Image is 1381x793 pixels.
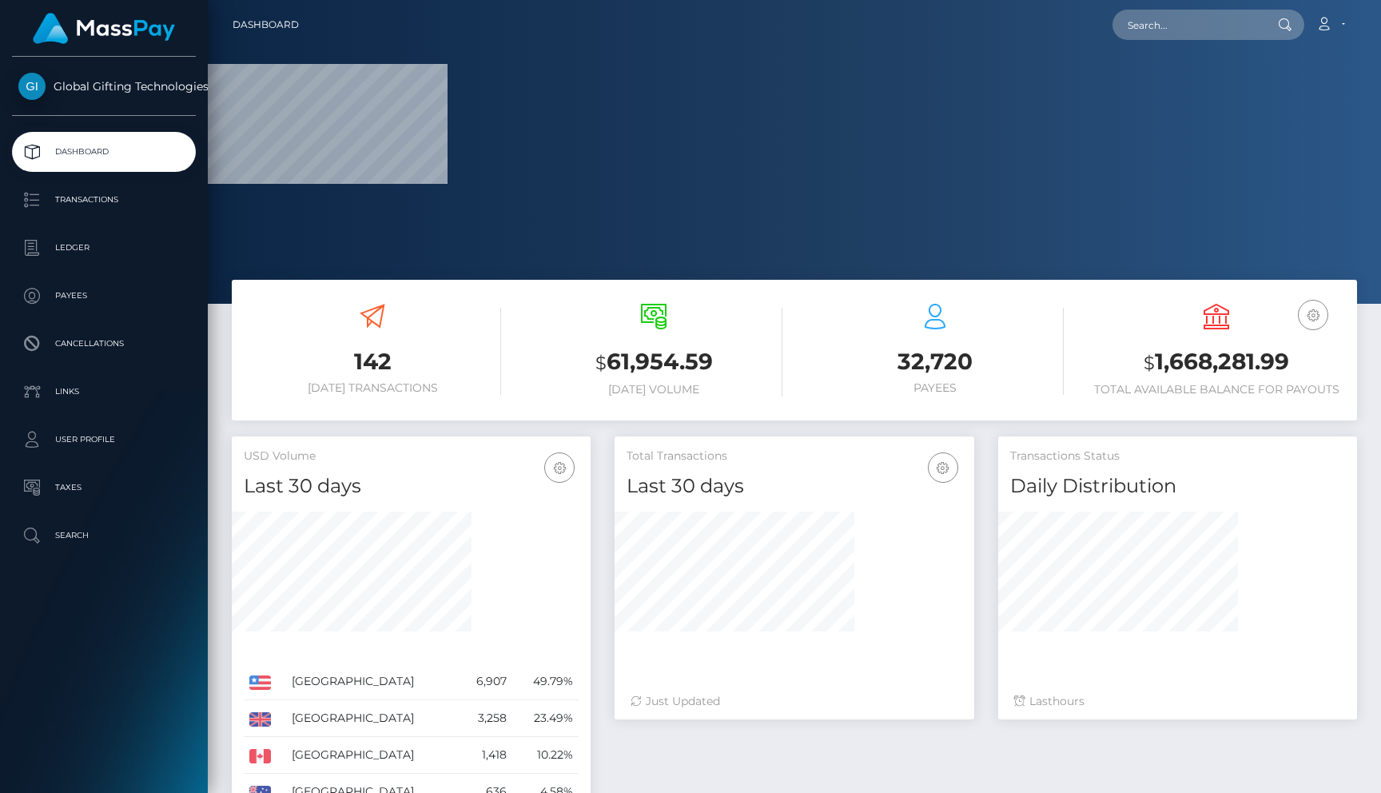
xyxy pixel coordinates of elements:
p: Cancellations [18,332,189,356]
a: Payees [12,276,196,316]
img: CA.png [249,749,271,763]
h6: Total Available Balance for Payouts [1088,383,1345,396]
a: Dashboard [12,132,196,172]
p: Links [18,380,189,404]
img: GB.png [249,712,271,727]
p: Dashboard [18,140,189,164]
span: Global Gifting Technologies Inc [12,79,196,94]
td: [GEOGRAPHIC_DATA] [286,663,459,700]
h4: Last 30 days [627,472,961,500]
h5: Total Transactions [627,448,961,464]
td: 1,418 [459,737,512,774]
h4: Last 30 days [244,472,579,500]
div: Last hours [1014,693,1341,710]
a: Links [12,372,196,412]
h3: 61,954.59 [525,346,782,379]
img: Global Gifting Technologies Inc [18,73,46,100]
h5: Transactions Status [1010,448,1345,464]
a: User Profile [12,420,196,460]
p: Payees [18,284,189,308]
p: Ledger [18,236,189,260]
img: MassPay Logo [33,13,175,44]
p: Transactions [18,188,189,212]
h3: 32,720 [806,346,1064,377]
h6: [DATE] Volume [525,383,782,396]
small: $ [1144,352,1155,374]
a: Ledger [12,228,196,268]
td: [GEOGRAPHIC_DATA] [286,737,459,774]
a: Dashboard [233,8,299,42]
a: Transactions [12,180,196,220]
td: 10.22% [512,737,579,774]
h6: Payees [806,381,1064,395]
td: [GEOGRAPHIC_DATA] [286,700,459,737]
div: Just Updated [631,693,957,710]
h3: 1,668,281.99 [1088,346,1345,379]
h3: 142 [244,346,501,377]
input: Search... [1112,10,1263,40]
td: 3,258 [459,700,512,737]
h4: Daily Distribution [1010,472,1345,500]
a: Cancellations [12,324,196,364]
p: Taxes [18,476,189,500]
img: US.png [249,675,271,690]
p: Search [18,524,189,548]
a: Taxes [12,468,196,508]
h6: [DATE] Transactions [244,381,501,395]
p: User Profile [18,428,189,452]
td: 49.79% [512,663,579,700]
h5: USD Volume [244,448,579,464]
small: $ [595,352,607,374]
a: Search [12,516,196,556]
td: 6,907 [459,663,512,700]
td: 23.49% [512,700,579,737]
